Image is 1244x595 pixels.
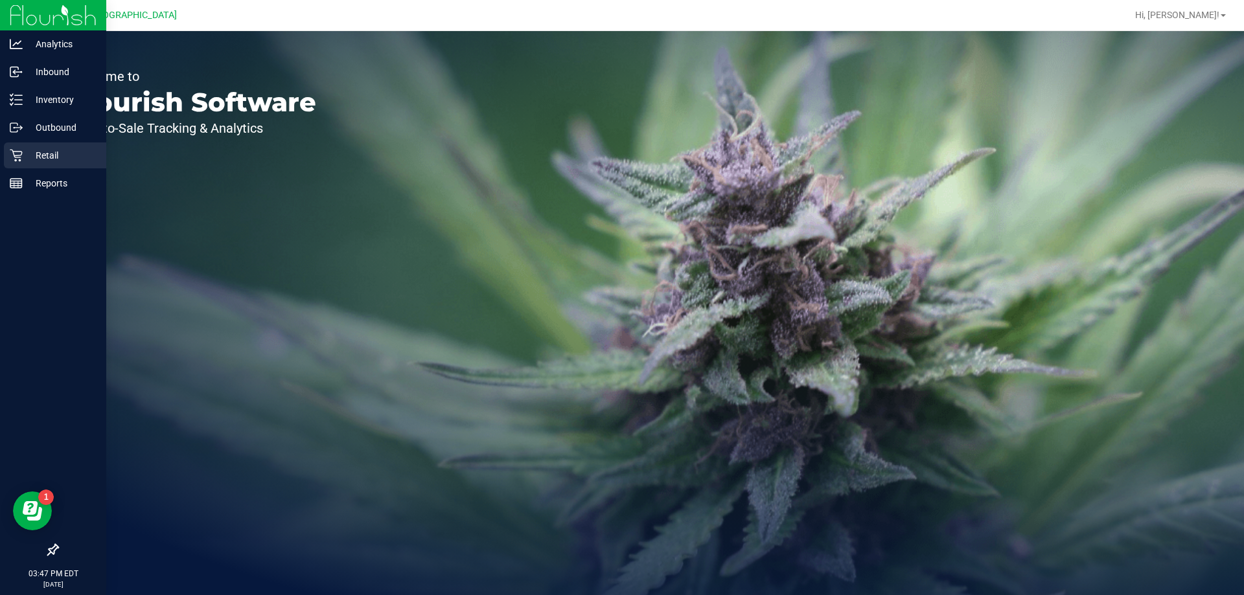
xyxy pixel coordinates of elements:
[23,92,100,107] p: Inventory
[70,122,316,135] p: Seed-to-Sale Tracking & Analytics
[10,121,23,134] inline-svg: Outbound
[23,120,100,135] p: Outbound
[10,177,23,190] inline-svg: Reports
[23,175,100,191] p: Reports
[23,148,100,163] p: Retail
[88,10,177,21] span: [GEOGRAPHIC_DATA]
[10,149,23,162] inline-svg: Retail
[6,568,100,579] p: 03:47 PM EDT
[1135,10,1219,20] span: Hi, [PERSON_NAME]!
[70,89,316,115] p: Flourish Software
[13,491,52,530] iframe: Resource center
[10,93,23,106] inline-svg: Inventory
[10,65,23,78] inline-svg: Inbound
[23,64,100,80] p: Inbound
[10,38,23,51] inline-svg: Analytics
[70,70,316,83] p: Welcome to
[23,36,100,52] p: Analytics
[6,579,100,589] p: [DATE]
[38,489,54,505] iframe: Resource center unread badge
